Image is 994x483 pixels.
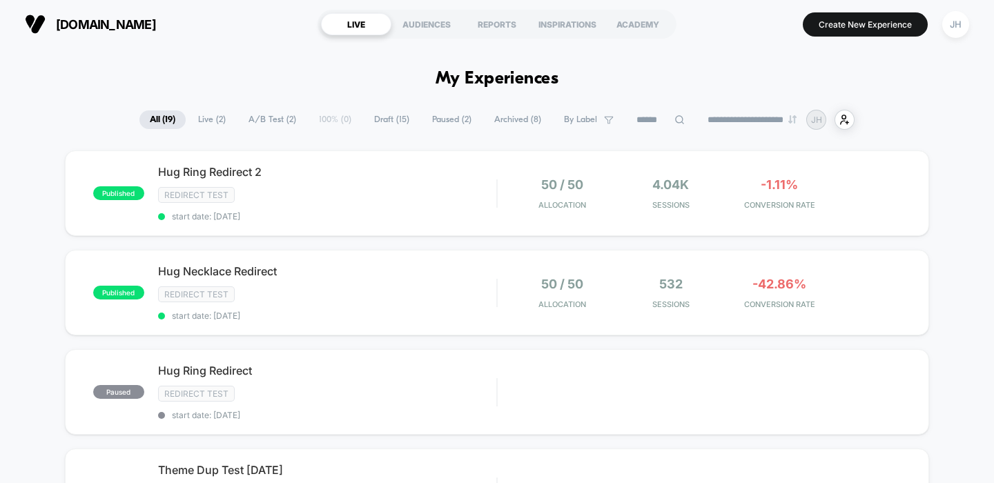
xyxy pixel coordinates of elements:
[158,386,235,402] span: Redirect Test
[238,110,306,129] span: A/B Test ( 2 )
[139,110,186,129] span: All ( 19 )
[788,115,797,124] img: end
[541,277,583,291] span: 50 / 50
[188,110,236,129] span: Live ( 2 )
[538,299,586,309] span: Allocation
[603,13,673,35] div: ACADEMY
[93,385,144,399] span: paused
[93,286,144,299] span: published
[391,13,462,35] div: AUDIENCES
[620,200,721,210] span: Sessions
[541,177,583,192] span: 50 / 50
[21,13,160,35] button: [DOMAIN_NAME]
[158,463,497,477] span: Theme Dup Test [DATE]
[659,277,683,291] span: 532
[729,200,830,210] span: CONVERSION RATE
[436,69,559,89] h1: My Experiences
[56,17,156,32] span: [DOMAIN_NAME]
[93,186,144,200] span: published
[538,200,586,210] span: Allocation
[158,286,235,302] span: Redirect Test
[652,177,689,192] span: 4.04k
[752,277,806,291] span: -42.86%
[532,13,603,35] div: INSPIRATIONS
[942,11,969,38] div: JH
[158,410,497,420] span: start date: [DATE]
[729,299,830,309] span: CONVERSION RATE
[620,299,721,309] span: Sessions
[484,110,552,129] span: Archived ( 8 )
[811,115,822,125] p: JH
[803,12,928,37] button: Create New Experience
[462,13,532,35] div: REPORTS
[158,211,497,221] span: start date: [DATE]
[564,115,597,125] span: By Label
[158,264,497,278] span: Hug Necklace Redirect
[938,10,973,39] button: JH
[761,177,798,192] span: -1.11%
[364,110,420,129] span: Draft ( 15 )
[158,165,497,179] span: Hug Ring Redirect 2
[158,364,497,377] span: Hug Ring Redirect
[25,14,46,34] img: Visually logo
[158,187,235,203] span: Redirect Test
[158,310,497,321] span: start date: [DATE]
[422,110,482,129] span: Paused ( 2 )
[321,13,391,35] div: LIVE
